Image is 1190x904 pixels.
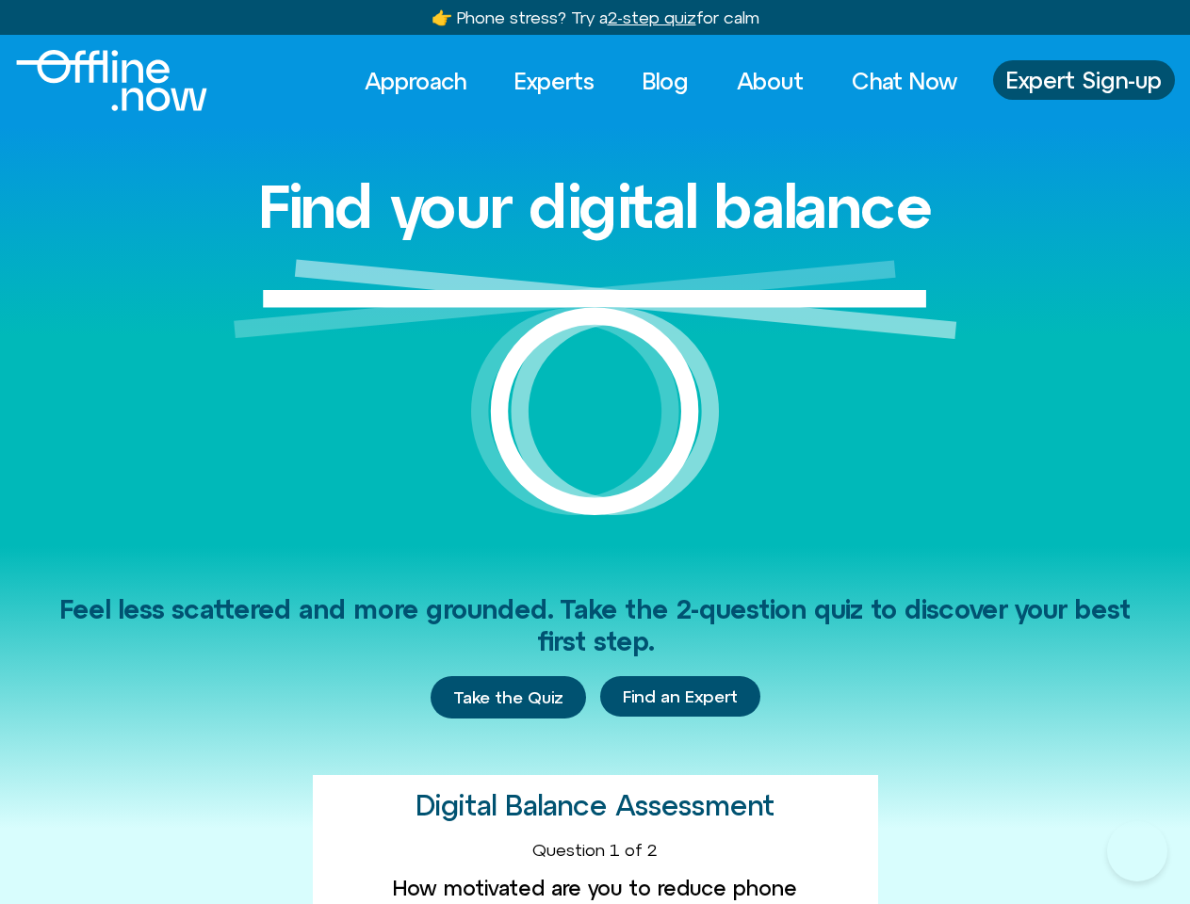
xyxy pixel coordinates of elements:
nav: Menu [348,60,974,102]
img: Offline.Now logo in white. Text of the words offline.now with a line going through the "O" [16,50,207,111]
a: Chat Now [835,60,974,102]
a: 👉 Phone stress? Try a2-step quizfor calm [432,8,759,27]
div: Find an Expert [600,676,760,719]
a: Blog [626,60,706,102]
a: Take the Quiz [431,676,586,719]
u: 2-step quiz [608,8,696,27]
h2: Digital Balance Assessment [416,790,774,821]
img: Graphic of a white circle with a white line balancing on top to represent balance. [234,259,957,546]
span: Find an Expert [623,687,738,706]
span: Take the Quiz [453,687,563,708]
div: Logo [16,50,175,111]
h1: Find your digital balance [258,173,933,239]
a: Find an Expert [600,676,760,718]
span: Expert Sign-up [1006,68,1162,92]
a: About [720,60,821,102]
div: Question 1 of 2 [328,840,863,861]
iframe: Botpress [1107,821,1167,881]
a: Approach [348,60,483,102]
span: Feel less scattered and more grounded. Take the 2-question quiz to discover your best first step. [59,594,1131,656]
a: Experts [497,60,611,102]
a: Expert Sign-up [993,60,1175,100]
